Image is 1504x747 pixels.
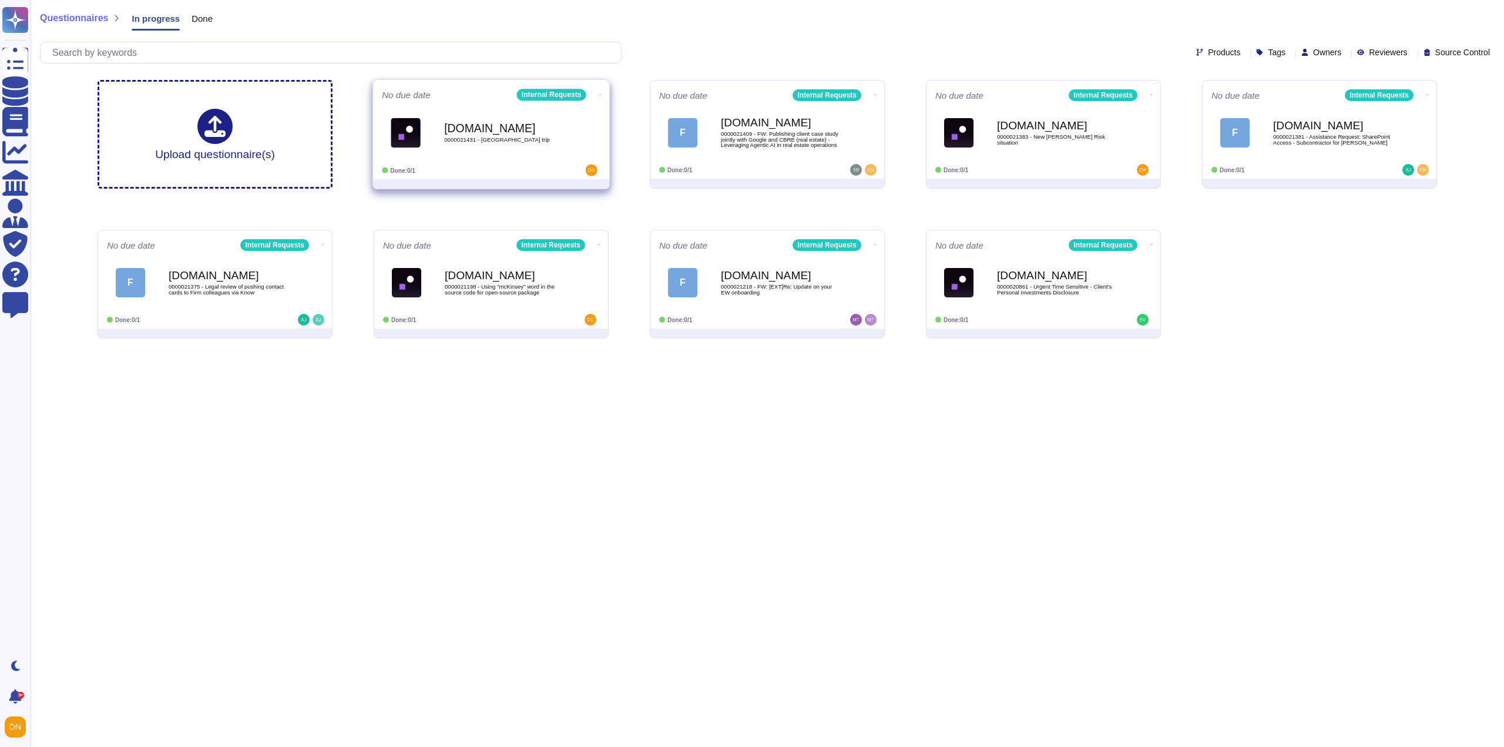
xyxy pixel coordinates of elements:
span: Done: 0/1 [944,317,968,323]
div: F [116,268,145,297]
div: Internal Requests [517,89,586,101]
b: [DOMAIN_NAME] [721,117,838,128]
span: Questionnaires [40,14,108,23]
span: No due date [107,241,155,250]
img: user [585,314,596,326]
div: F [1220,118,1250,148]
img: user [1137,314,1149,326]
img: user [865,314,877,326]
span: Products [1208,48,1240,56]
div: Internal Requests [793,89,861,101]
img: user [1417,164,1429,176]
span: No due date [1211,91,1260,100]
b: [DOMAIN_NAME] [445,270,562,281]
span: Done: 0/1 [391,317,416,323]
span: No due date [935,241,983,250]
span: Owners [1313,48,1341,56]
span: In progress [132,14,180,23]
img: user [1402,164,1414,176]
b: [DOMAIN_NAME] [997,120,1114,131]
span: 0000021218 - FW: [EXT]Re: Update on your EW onboarding [721,284,838,295]
img: user [850,314,862,326]
img: user [313,314,324,326]
span: Done: 0/1 [944,167,968,173]
div: Internal Requests [1345,89,1414,101]
span: 0000021383 - New [PERSON_NAME] Risk situation [997,134,1114,145]
div: Internal Requests [1069,89,1137,101]
span: 0000021198 - Using "mcKinsey" word in the source code for open-source package [445,284,562,295]
span: Done: 0/1 [390,167,415,173]
div: Upload questionnaire(s) [155,109,275,160]
div: F [668,118,697,148]
span: 0000021381 - Assistance Request: SharePoint Access - Subcontractor for [PERSON_NAME] [1273,134,1391,145]
span: No due date [659,241,707,250]
span: 0000021409 - FW: Publishing client case study jointly with Google and CBRE (real estate) - Levera... [721,131,838,148]
span: Reviewers [1369,48,1407,56]
span: Done: 0/1 [667,167,692,173]
span: No due date [935,91,983,100]
img: Logo [944,118,973,148]
span: Tags [1268,48,1285,56]
img: user [1137,164,1149,176]
div: Internal Requests [1069,239,1137,251]
span: 0000021431 - [GEOGRAPHIC_DATA] trip [444,137,563,143]
b: [DOMAIN_NAME] [1273,120,1391,131]
b: [DOMAIN_NAME] [997,270,1114,281]
img: Logo [392,268,421,297]
div: Internal Requests [793,239,861,251]
span: Done [192,14,213,23]
div: Internal Requests [516,239,585,251]
img: Logo [391,118,421,148]
img: user [298,314,310,326]
b: [DOMAIN_NAME] [444,122,563,133]
span: No due date [382,91,431,99]
img: user [865,164,877,176]
div: 9+ [17,692,24,699]
span: 0000021375 - Legal review of pushing contact cards to Firm colleagues via Know [169,284,286,295]
span: 0000020861 - Urgent Time Sensitive - Client's Personal Investments Disclosure [997,284,1114,295]
input: Search by keywords [46,42,621,63]
span: Done: 0/1 [115,317,140,323]
span: Done: 0/1 [667,317,692,323]
img: user [850,164,862,176]
b: [DOMAIN_NAME] [721,270,838,281]
span: No due date [383,241,431,250]
button: user [2,714,34,740]
div: F [668,268,697,297]
img: Logo [944,268,973,297]
img: user [5,716,26,738]
span: Source Control [1435,48,1490,56]
b: [DOMAIN_NAME] [169,270,286,281]
span: Done: 0/1 [1220,167,1244,173]
div: Internal Requests [240,239,309,251]
img: user [586,165,597,176]
span: No due date [659,91,707,100]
